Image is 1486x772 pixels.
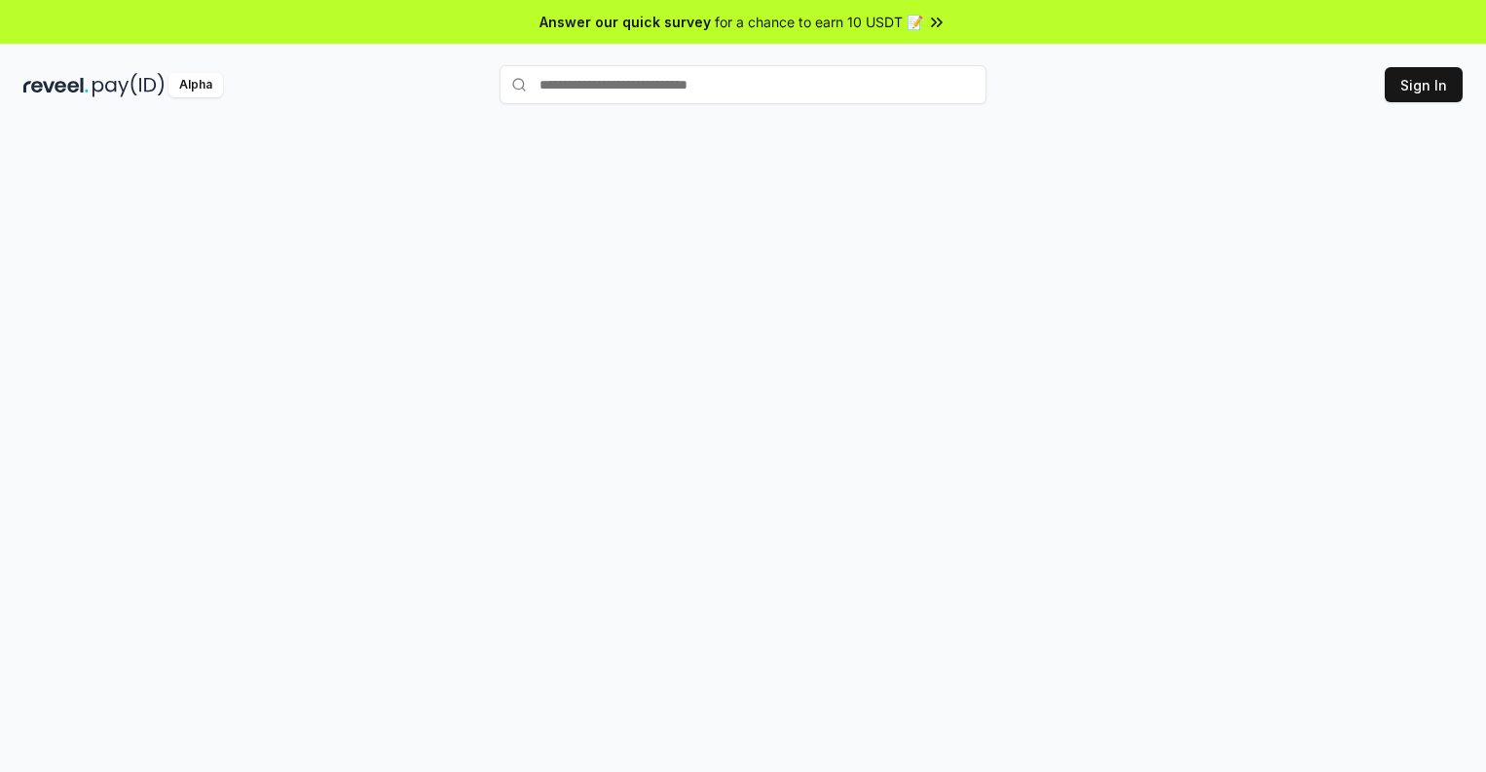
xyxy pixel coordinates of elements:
[1385,67,1463,102] button: Sign In
[168,73,223,97] div: Alpha
[93,73,165,97] img: pay_id
[715,12,923,32] span: for a chance to earn 10 USDT 📝
[23,73,89,97] img: reveel_dark
[539,12,711,32] span: Answer our quick survey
